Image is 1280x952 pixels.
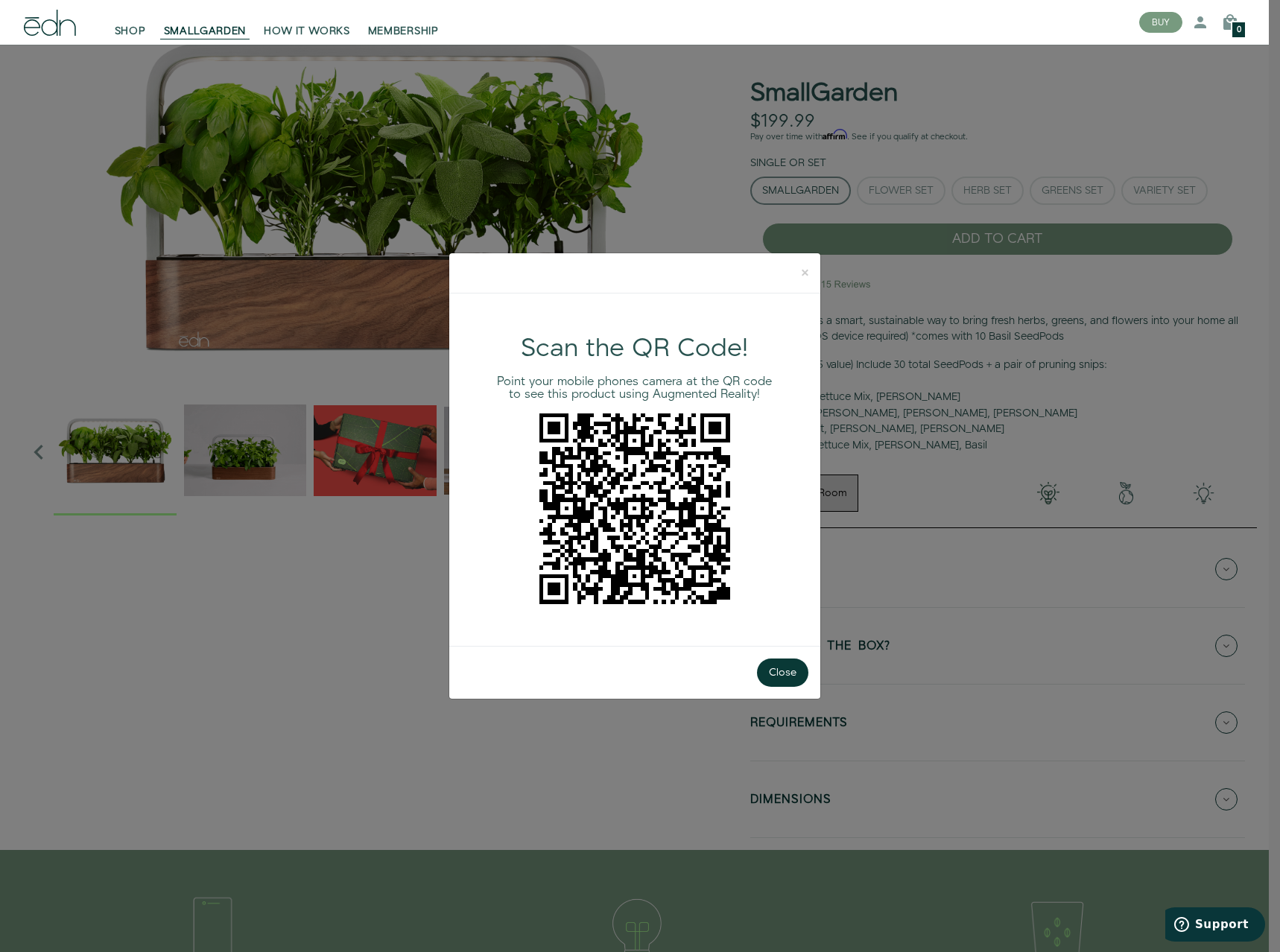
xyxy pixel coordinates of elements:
[359,6,448,39] a: MEMBERSHIP
[164,24,247,39] span: SMALLGARDEN
[1237,26,1241,34] span: 0
[255,6,358,39] a: HOW IT WORKS
[539,413,730,604] img: wleUOcAAAAGSURBVAMAeNb4uxE7qy4AAAAASUVORK5CYII=
[757,659,808,687] button: Close
[491,413,779,604] div: https://www.edntech.com/products/smallgarden?activate_ar
[491,375,779,402] h4: Point your mobile phones camera at the QR code to see this product using Augmented Reality!
[368,24,439,39] span: MEMBERSHIP
[264,24,349,39] span: HOW IT WORKS
[790,253,820,293] button: Close
[491,335,779,363] h1: Scan the QR Code!
[106,6,155,39] a: SHOP
[1139,12,1182,33] button: BUY
[1165,907,1265,945] iframe: Opens a widget where you can find more information
[115,24,146,39] span: SHOP
[802,261,808,284] span: ×
[155,6,256,39] a: SMALLGARDEN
